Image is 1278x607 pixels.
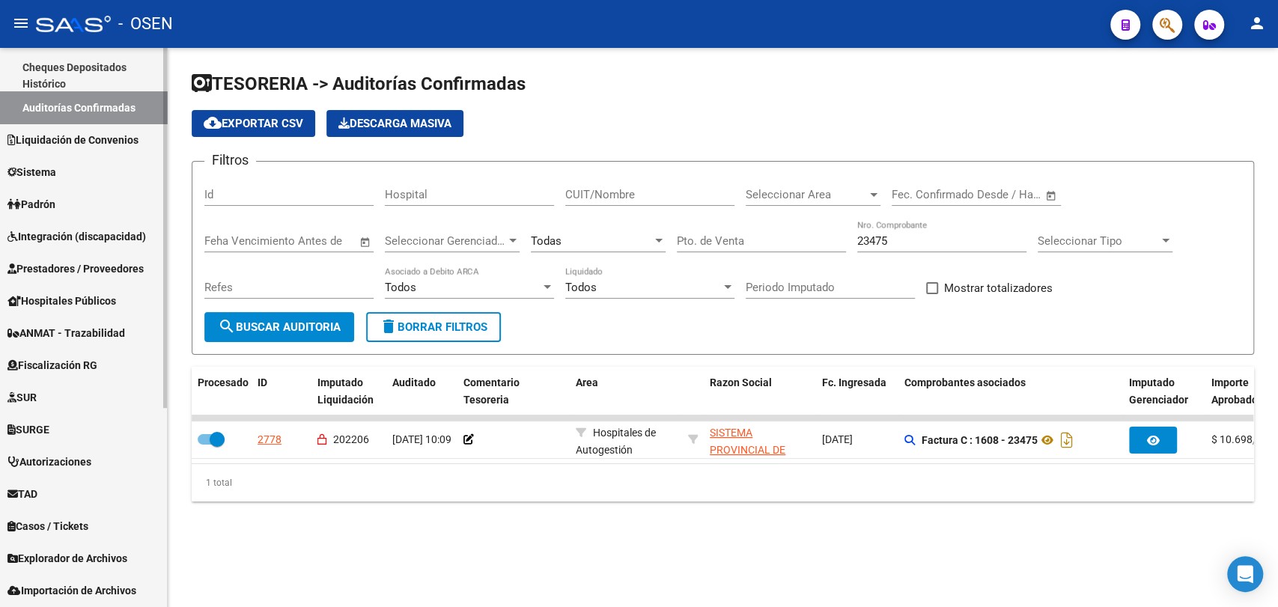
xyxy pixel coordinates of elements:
span: Mostrar totalizadores [944,279,1053,297]
span: Seleccionar Tipo [1038,234,1159,248]
datatable-header-cell: ID [252,367,311,416]
span: Integración (discapacidad) [7,228,146,245]
datatable-header-cell: Comentario Tesoreria [457,367,570,416]
span: Fiscalización RG [7,357,97,373]
datatable-header-cell: Imputado Gerenciador [1123,367,1205,416]
button: Exportar CSV [192,110,315,137]
datatable-header-cell: Comprobantes asociados [898,367,1123,416]
span: Todos [565,281,597,294]
button: Borrar Filtros [366,312,501,342]
span: Todos [385,281,416,294]
input: Fecha inicio [892,188,952,201]
mat-icon: delete [380,317,398,335]
mat-icon: person [1248,14,1266,32]
div: 1 total [192,464,1254,501]
span: Hospitales Públicos [7,293,116,309]
span: 202206 [333,433,369,445]
span: $ 10.698,00 [1211,433,1267,445]
app-download-masive: Descarga masiva de comprobantes (adjuntos) [326,110,463,137]
datatable-header-cell: Procesado [192,367,252,416]
span: Seleccionar Gerenciador [385,234,506,248]
span: Importe Aprobado [1211,376,1258,406]
span: Autorizaciones [7,454,91,470]
span: Buscar Auditoria [218,320,341,334]
span: Comentario Tesoreria [463,376,520,406]
span: Hospitales de Autogestión [576,427,656,456]
i: Descargar documento [1057,428,1077,452]
mat-icon: menu [12,14,30,32]
span: Seleccionar Area [746,188,867,201]
strong: Factura C : 1608 - 23475 [922,434,1038,446]
div: Open Intercom Messenger [1227,556,1263,592]
span: Liquidación de Convenios [7,132,139,148]
span: Descarga Masiva [338,117,451,130]
span: Imputado Gerenciador [1129,376,1188,406]
span: Todas [531,234,562,248]
span: Fc. Ingresada [822,376,886,388]
span: Borrar Filtros [380,320,487,334]
span: TAD [7,486,37,502]
datatable-header-cell: Area [570,367,682,416]
div: - 30691822849 [710,424,810,456]
datatable-header-cell: Imputado Liquidación [311,367,386,416]
span: Prestadores / Proveedores [7,260,144,277]
datatable-header-cell: Auditado [386,367,457,416]
span: TESORERIA -> Auditorías Confirmadas [192,73,526,94]
span: Explorador de Archivos [7,550,127,567]
span: Area [576,376,598,388]
span: Imputado Liquidación [317,376,374,406]
button: Open calendar [357,234,374,251]
button: Buscar Auditoria [204,312,354,342]
button: Open calendar [1043,187,1060,204]
span: [DATE] 10:09 [392,433,451,445]
span: [DATE] [822,433,853,445]
span: Sistema [7,164,56,180]
span: Comprobantes asociados [904,376,1026,388]
span: SISTEMA PROVINCIAL DE SALUD [710,427,785,473]
datatable-header-cell: Fc. Ingresada [816,367,898,416]
mat-icon: cloud_download [204,114,222,132]
span: SURGE [7,421,49,438]
span: Procesado [198,376,249,388]
span: ID [258,376,267,388]
datatable-header-cell: Razon Social [704,367,816,416]
span: Auditado [392,376,436,388]
span: SUR [7,389,37,406]
span: Exportar CSV [204,117,303,130]
h3: Filtros [204,150,256,171]
span: ANMAT - Trazabilidad [7,325,125,341]
span: Casos / Tickets [7,518,88,534]
span: Padrón [7,196,55,213]
button: Descarga Masiva [326,110,463,137]
span: Razon Social [710,376,772,388]
span: - OSEN [118,7,173,40]
input: Fecha fin [966,188,1038,201]
div: 2778 [258,431,282,448]
span: Importación de Archivos [7,582,136,599]
mat-icon: search [218,317,236,335]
